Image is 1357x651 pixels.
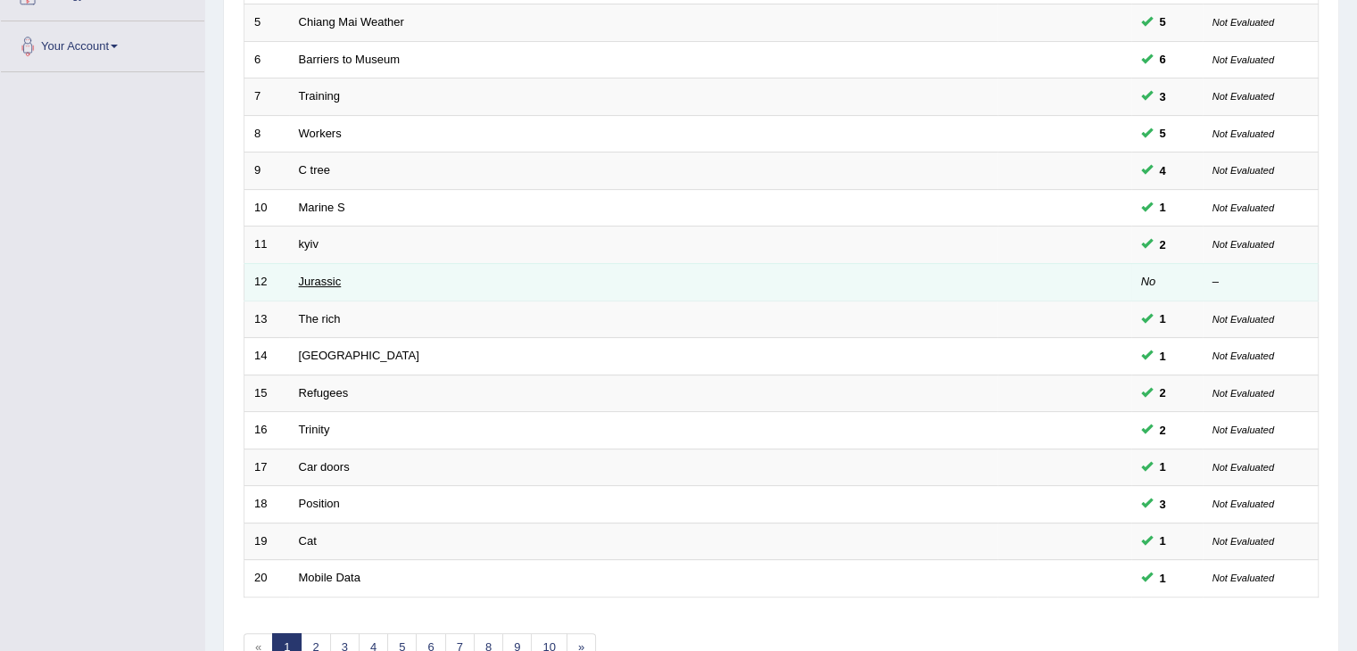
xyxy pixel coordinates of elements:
td: 6 [244,41,289,78]
td: 15 [244,375,289,412]
span: You can still take this question [1153,87,1173,106]
a: Chiang Mai Weather [299,15,404,29]
td: 14 [244,338,289,375]
span: You can still take this question [1153,532,1173,550]
small: Not Evaluated [1212,128,1274,139]
small: Not Evaluated [1212,462,1274,473]
small: Not Evaluated [1212,499,1274,509]
small: Not Evaluated [1212,388,1274,399]
span: You can still take this question [1153,495,1173,514]
span: You can still take this question [1153,50,1173,69]
a: Workers [299,127,342,140]
a: C tree [299,163,330,177]
td: 18 [244,486,289,523]
td: 20 [244,560,289,597]
td: 7 [244,78,289,116]
td: 5 [244,4,289,42]
td: 10 [244,189,289,227]
span: You can still take this question [1153,198,1173,217]
a: Refugees [299,386,349,400]
td: 17 [244,449,289,486]
a: Training [299,89,340,103]
span: You can still take this question [1153,161,1173,180]
small: Not Evaluated [1212,314,1274,325]
span: You can still take this question [1153,383,1173,402]
a: Jurassic [299,275,342,288]
td: 9 [244,152,289,190]
small: Not Evaluated [1212,350,1274,361]
small: Not Evaluated [1212,202,1274,213]
td: 12 [244,263,289,301]
td: 11 [244,227,289,264]
span: You can still take this question [1153,421,1173,440]
small: Not Evaluated [1212,573,1274,583]
a: kyiv [299,237,319,251]
span: You can still take this question [1153,235,1173,254]
a: Barriers to Museum [299,53,400,66]
small: Not Evaluated [1212,17,1274,28]
a: [GEOGRAPHIC_DATA] [299,349,419,362]
small: Not Evaluated [1212,91,1274,102]
a: Marine S [299,201,345,214]
span: You can still take this question [1153,309,1173,328]
a: Mobile Data [299,571,360,584]
small: Not Evaluated [1212,165,1274,176]
span: You can still take this question [1153,12,1173,31]
span: You can still take this question [1153,569,1173,588]
td: 13 [244,301,289,338]
a: The rich [299,312,341,325]
td: 8 [244,115,289,152]
a: Cat [299,534,317,548]
small: Not Evaluated [1212,536,1274,547]
div: – [1212,274,1309,291]
a: Car doors [299,460,350,474]
small: Not Evaluated [1212,239,1274,250]
span: You can still take this question [1153,457,1173,476]
a: Your Account [1,21,204,66]
em: No [1141,275,1156,288]
a: Position [299,497,340,510]
small: Not Evaluated [1212,54,1274,65]
small: Not Evaluated [1212,424,1274,435]
a: Trinity [299,423,330,436]
span: You can still take this question [1153,347,1173,366]
td: 19 [244,523,289,560]
span: You can still take this question [1153,124,1173,143]
td: 16 [244,412,289,449]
